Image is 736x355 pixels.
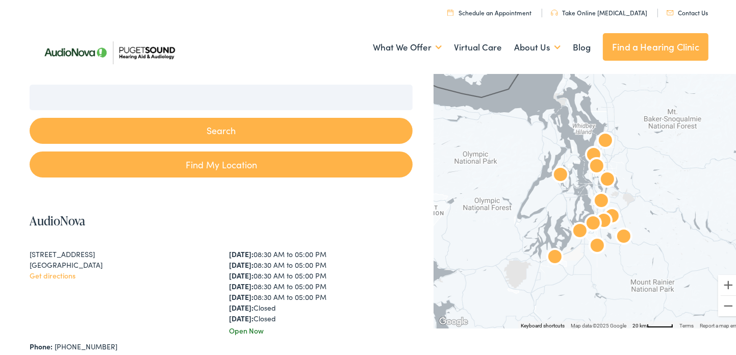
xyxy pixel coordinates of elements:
[551,6,647,15] a: Take Online [MEDICAL_DATA]
[229,279,253,289] strong: [DATE]:
[30,83,413,108] input: Enter your address or zip code
[447,6,531,15] a: Schedule an Appointment
[30,258,214,268] div: [GEOGRAPHIC_DATA]
[551,8,558,14] img: utility icon
[581,210,605,235] div: AudioNova
[229,311,253,321] strong: [DATE]:
[30,247,214,258] div: [STREET_ADDRESS]
[543,244,567,268] div: AudioNova
[30,210,85,227] a: AudioNova
[229,290,253,300] strong: [DATE]:
[600,203,624,227] div: AudioNova
[632,321,647,326] span: 20 km
[667,6,708,15] a: Contact Us
[229,258,253,268] strong: [DATE]:
[229,247,413,322] div: 08:30 AM to 05:00 PM 08:30 AM to 05:00 PM 08:30 AM to 05:00 PM 08:30 AM to 05:00 PM 08:30 AM to 0...
[589,188,614,212] div: AudioNova
[30,149,413,175] a: Find My Location
[667,8,674,13] img: utility icon
[229,300,253,311] strong: [DATE]:
[30,268,75,278] a: Get directions
[30,339,53,349] strong: Phone:
[612,223,636,248] div: AudioNova
[568,218,592,242] div: AudioNova
[595,166,620,191] div: AudioNova
[30,116,413,142] button: Search
[437,313,470,326] img: Google
[55,339,117,349] a: [PHONE_NUMBER]
[603,31,708,59] a: Find a Hearing Clinic
[629,319,676,326] button: Map Scale: 20 km per 48 pixels
[437,313,470,326] a: Open this area in Google Maps (opens a new window)
[585,153,609,177] div: AudioNova
[514,27,561,64] a: About Us
[229,268,253,278] strong: [DATE]:
[571,321,626,326] span: Map data ©2025 Google
[454,27,502,64] a: Virtual Care
[447,7,453,14] img: utility icon
[573,27,591,64] a: Blog
[229,247,253,257] strong: [DATE]:
[548,162,573,186] div: AudioNova
[581,142,606,166] div: AudioNova
[229,323,413,334] div: Open Now
[593,128,618,152] div: Puget Sound Hearing Aid &#038; Audiology by AudioNova
[679,321,694,326] a: Terms (opens in new tab)
[521,320,565,327] button: Keyboard shortcuts
[373,27,442,64] a: What We Offer
[592,208,616,232] div: AudioNova
[585,233,610,257] div: AudioNova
